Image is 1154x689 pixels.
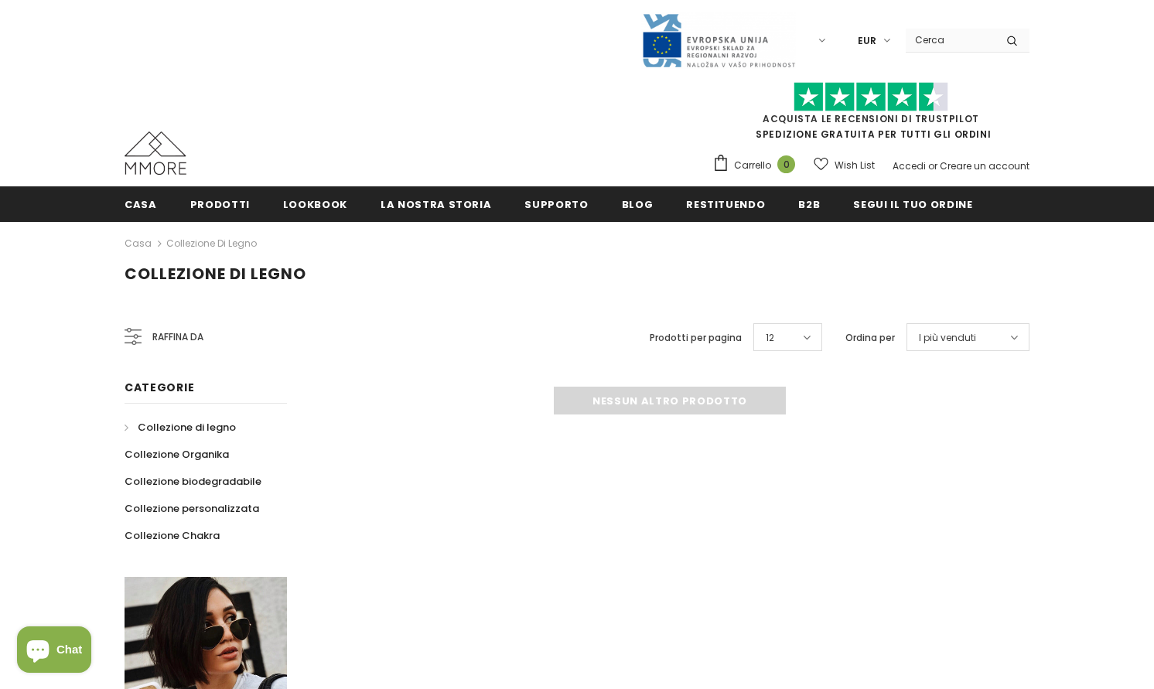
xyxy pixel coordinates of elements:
[798,197,820,212] span: B2B
[125,380,194,395] span: Categorie
[853,186,972,221] a: Segui il tuo ordine
[686,197,765,212] span: Restituendo
[919,330,976,346] span: I più venduti
[763,112,979,125] a: Acquista le recensioni di TrustPilot
[622,186,654,221] a: Blog
[138,420,236,435] span: Collezione di legno
[928,159,937,172] span: or
[524,186,588,221] a: supporto
[650,330,742,346] label: Prodotti per pagina
[622,197,654,212] span: Blog
[125,131,186,175] img: Casi MMORE
[125,495,259,522] a: Collezione personalizzata
[853,197,972,212] span: Segui il tuo ordine
[283,197,347,212] span: Lookbook
[190,197,250,212] span: Prodotti
[125,501,259,516] span: Collezione personalizzata
[777,155,795,173] span: 0
[641,12,796,69] img: Javni Razpis
[712,89,1029,141] span: SPEDIZIONE GRATUITA PER TUTTI GLI ORDINI
[125,468,261,495] a: Collezione biodegradabile
[858,33,876,49] span: EUR
[814,152,875,179] a: Wish List
[524,197,588,212] span: supporto
[641,33,796,46] a: Javni Razpis
[686,186,765,221] a: Restituendo
[734,158,771,173] span: Carrello
[125,263,306,285] span: Collezione di legno
[906,29,995,51] input: Search Site
[166,237,257,250] a: Collezione di legno
[125,447,229,462] span: Collezione Organika
[12,626,96,677] inbox-online-store-chat: Shopify online store chat
[190,186,250,221] a: Prodotti
[893,159,926,172] a: Accedi
[798,186,820,221] a: B2B
[125,186,157,221] a: Casa
[940,159,1029,172] a: Creare un account
[125,414,236,441] a: Collezione di legno
[125,441,229,468] a: Collezione Organika
[125,197,157,212] span: Casa
[845,330,895,346] label: Ordina per
[712,154,803,177] a: Carrello 0
[125,522,220,549] a: Collezione Chakra
[381,186,491,221] a: La nostra storia
[381,197,491,212] span: La nostra storia
[766,330,774,346] span: 12
[125,528,220,543] span: Collezione Chakra
[125,474,261,489] span: Collezione biodegradabile
[835,158,875,173] span: Wish List
[152,329,203,346] span: Raffina da
[125,234,152,253] a: Casa
[794,82,948,112] img: Fidati di Pilot Stars
[283,186,347,221] a: Lookbook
